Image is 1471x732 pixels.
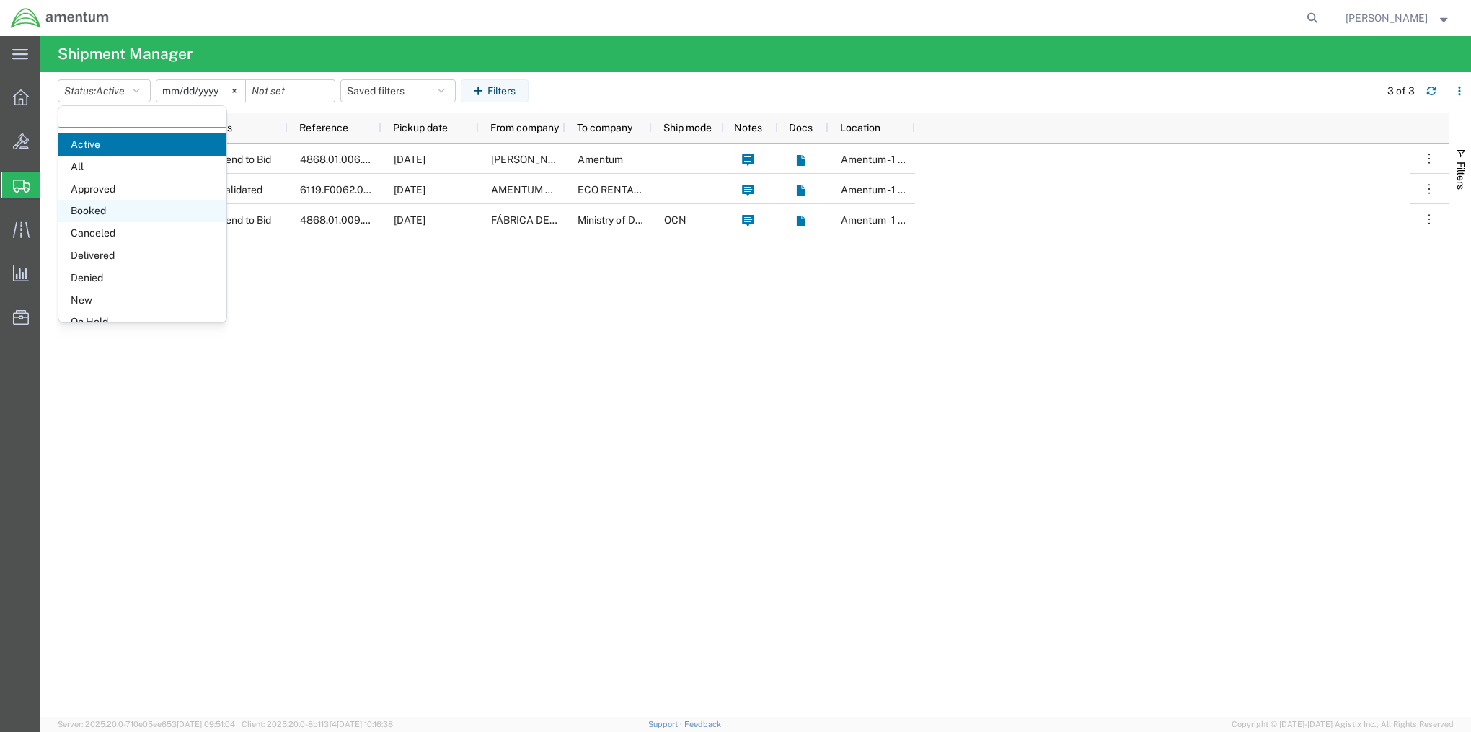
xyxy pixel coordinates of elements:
div: 3 of 3 [1387,84,1415,99]
button: Saved filters [340,79,456,102]
span: Reference [299,122,348,133]
span: Filters [1455,162,1467,190]
span: From company [490,122,559,133]
span: FÁBRICA DE MUNICIONES DE GRANADA [491,214,738,226]
span: Amentum - 1 gcp [841,184,916,195]
span: Validated [219,175,262,205]
span: Send to Bid [219,205,271,235]
span: 10/02/2025 [394,154,425,165]
button: Filters [461,79,529,102]
span: 6119.F0062.04009.AA.01.00.100 [300,184,454,195]
span: Booked [58,200,226,222]
input: Not set [246,80,335,102]
span: Canceled [58,222,226,244]
input: Not set [156,80,245,102]
span: [DATE] 09:51:04 [177,720,235,728]
span: OCN [664,214,686,226]
span: Ministry of Defence, Armamente Authority [578,214,772,226]
span: 10/31/2025 [394,214,425,226]
span: Notes [734,122,762,133]
img: logo [10,7,110,29]
span: Scott Gilmour [1346,10,1428,26]
span: Ship mode [663,122,712,133]
span: AMENTUM SERVICES LLC [491,184,615,195]
span: Armstrong [491,154,573,165]
a: Support [648,720,684,728]
span: Amentum - 1 gcp [841,154,916,165]
span: [DATE] 10:16:38 [337,720,393,728]
span: To company [577,122,632,133]
span: Send to Bid [219,144,271,175]
span: New [58,289,226,312]
span: Amentum [578,154,623,165]
span: Server: 2025.20.0-710e05ee653 [58,720,235,728]
span: Active [58,133,226,156]
span: On Hold [58,311,226,333]
span: Approved [58,178,226,200]
button: [PERSON_NAME] [1345,9,1452,27]
span: 4868.01.006.C.0007AC.US.AMTODC [300,154,473,165]
span: Location [840,122,880,133]
span: Docs [789,122,813,133]
span: Copyright © [DATE]-[DATE] Agistix Inc., All Rights Reserved [1232,718,1454,731]
span: Delivered [58,244,226,267]
a: Feedback [684,720,721,728]
h4: Shipment Manager [58,36,193,72]
span: Pickup date [393,122,448,133]
span: 4868.01.009.C.0007AA.EG.AMTODC [300,214,473,226]
span: ECO RENTAL SOLUTIONS [578,184,699,195]
span: 09/24/2025 [394,184,425,195]
span: Client: 2025.20.0-8b113f4 [242,720,393,728]
span: Denied [58,267,226,289]
span: Active [96,85,125,97]
span: Amentum - 1 gcp [841,214,916,226]
span: All [58,156,226,178]
button: Status:Active [58,79,151,102]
